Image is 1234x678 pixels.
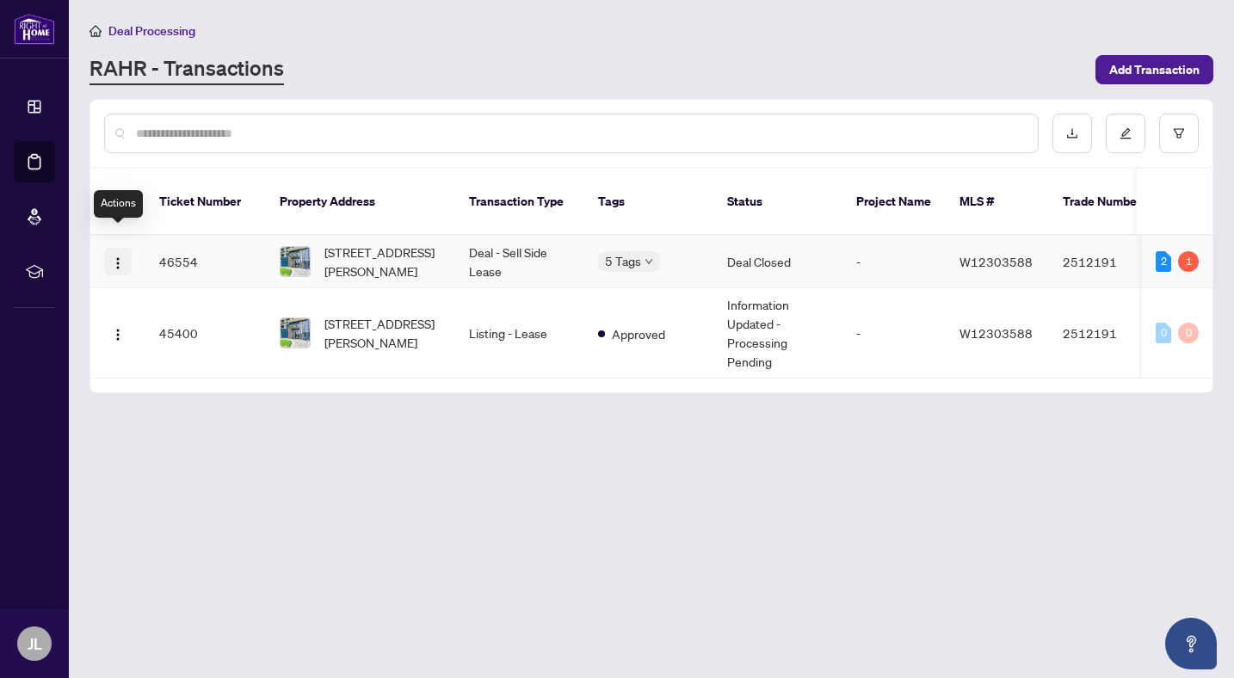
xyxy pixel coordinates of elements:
[842,169,946,236] th: Project Name
[1049,288,1169,379] td: 2512191
[713,236,842,288] td: Deal Closed
[1049,169,1169,236] th: Trade Number
[1173,127,1185,139] span: filter
[104,248,132,275] button: Logo
[959,254,1033,269] span: W12303588
[605,251,641,271] span: 5 Tags
[1178,323,1199,343] div: 0
[713,169,842,236] th: Status
[104,319,132,347] button: Logo
[281,318,310,348] img: thumbnail-img
[455,169,584,236] th: Transaction Type
[111,328,125,342] img: Logo
[266,169,455,236] th: Property Address
[1156,323,1171,343] div: 0
[645,257,653,266] span: down
[14,13,55,45] img: logo
[94,190,143,218] div: Actions
[111,256,125,270] img: Logo
[1109,56,1200,83] span: Add Transaction
[281,247,310,276] img: thumbnail-img
[145,169,266,236] th: Ticket Number
[959,325,1033,341] span: W12303588
[1052,114,1092,153] button: download
[612,324,665,343] span: Approved
[455,288,584,379] td: Listing - Lease
[455,236,584,288] td: Deal - Sell Side Lease
[1120,127,1132,139] span: edit
[842,288,946,379] td: -
[842,236,946,288] td: -
[28,632,42,656] span: JL
[145,236,266,288] td: 46554
[89,54,284,85] a: RAHR - Transactions
[108,23,195,39] span: Deal Processing
[1178,251,1199,272] div: 1
[145,288,266,379] td: 45400
[1066,127,1078,139] span: download
[946,169,1049,236] th: MLS #
[89,25,102,37] span: home
[1159,114,1199,153] button: filter
[1106,114,1145,153] button: edit
[1095,55,1213,84] button: Add Transaction
[1156,251,1171,272] div: 2
[324,314,441,352] span: [STREET_ADDRESS][PERSON_NAME]
[1049,236,1169,288] td: 2512191
[713,288,842,379] td: Information Updated - Processing Pending
[584,169,713,236] th: Tags
[1165,618,1217,669] button: Open asap
[324,243,441,280] span: [STREET_ADDRESS][PERSON_NAME]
